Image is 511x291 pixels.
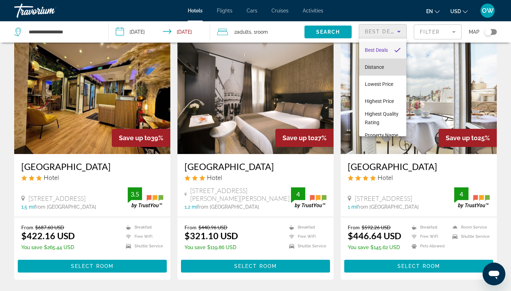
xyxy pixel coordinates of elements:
[359,39,406,136] div: Sort by
[483,263,505,285] iframe: Schaltfläche zum Öffnen des Messaging-Fensters; Konversation läuft
[365,81,393,87] span: Lowest Price
[365,132,398,138] span: Property Name
[365,111,399,125] span: Highest Quality Rating
[365,47,388,53] span: Best Deals
[365,64,384,70] span: Distance
[365,98,394,104] span: Highest Price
